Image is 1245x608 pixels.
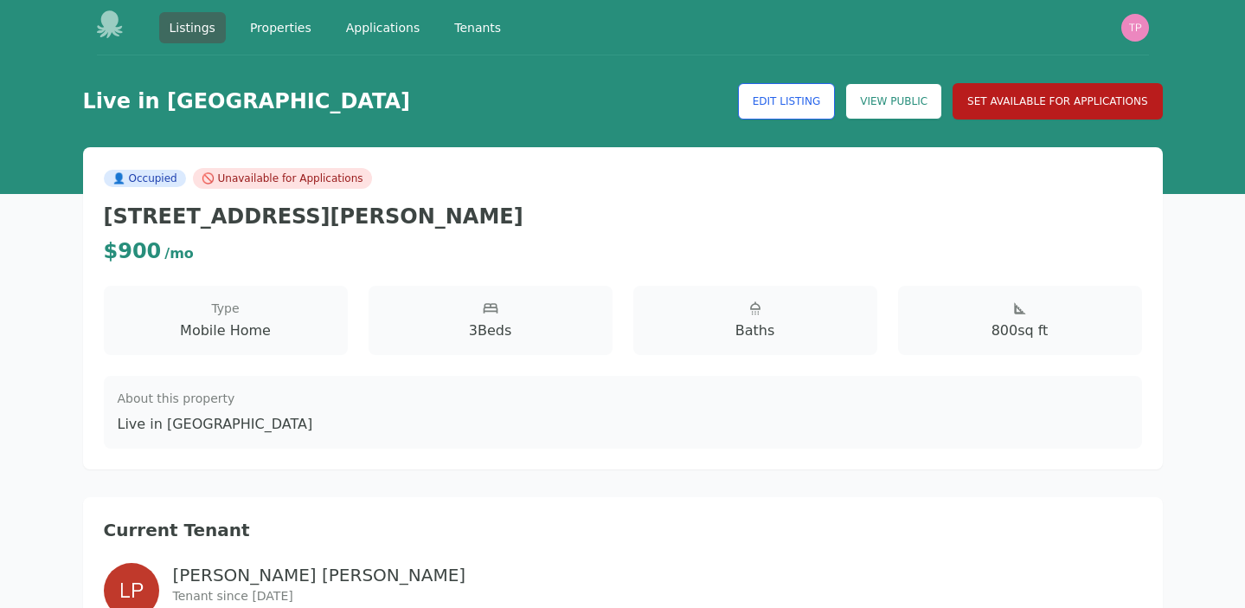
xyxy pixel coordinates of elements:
[104,518,1142,542] h2: Current Tenant
[336,12,431,43] a: Applications
[992,320,1049,341] span: 800 sq ft
[469,320,512,341] span: 3 Beds
[738,83,836,120] a: Edit Listing
[118,414,1128,435] p: Live in [GEOGRAPHIC_DATA]
[83,87,411,115] h1: Live in [GEOGRAPHIC_DATA]
[845,83,942,120] a: View Public
[173,587,466,605] p: Tenant since [DATE]
[104,237,194,265] div: $ 900
[104,170,186,187] span: Occupied
[193,168,372,189] div: 🚫 Unavailable for Applications
[173,563,466,587] h3: [PERSON_NAME] [PERSON_NAME]
[735,320,775,341] span: Baths
[180,320,271,341] span: Mobile Home
[164,245,194,262] span: / mo
[444,12,511,43] a: Tenants
[118,390,1128,407] h3: About this property
[240,12,322,43] a: Properties
[112,171,125,185] span: occupied
[159,12,226,43] a: Listings
[211,300,239,317] span: Type
[104,203,1142,230] h2: [STREET_ADDRESS][PERSON_NAME]
[953,83,1162,120] button: Set Available for Applications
